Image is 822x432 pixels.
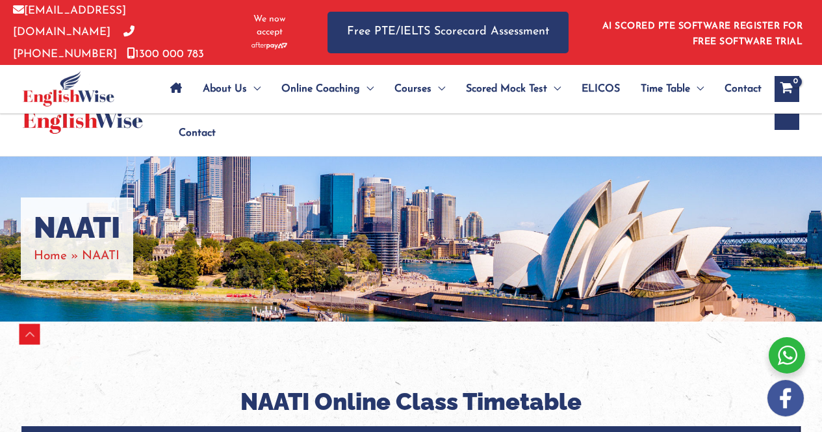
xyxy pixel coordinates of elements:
[571,66,630,112] a: ELICOS
[456,66,571,112] a: Scored Mock TestMenu Toggle
[767,380,804,416] img: white-facebook.png
[192,66,271,112] a: About UsMenu Toggle
[21,387,801,417] h2: NAATI Online Class Timetable
[34,250,67,262] a: Home
[82,250,120,262] span: NAATI
[168,110,216,156] a: Contact
[247,66,261,112] span: Menu Toggle
[203,66,247,112] span: About Us
[384,66,456,112] a: CoursesMenu Toggle
[431,66,445,112] span: Menu Toggle
[13,5,126,38] a: [EMAIL_ADDRESS][DOMAIN_NAME]
[244,13,295,39] span: We now accept
[34,246,120,267] nav: Breadcrumbs
[34,210,120,246] h1: NAATI
[714,66,762,112] a: Contact
[582,66,620,112] span: ELICOS
[690,66,704,112] span: Menu Toggle
[360,66,374,112] span: Menu Toggle
[160,66,762,112] nav: Site Navigation: Main Menu
[595,11,809,53] aside: Header Widget 1
[394,66,431,112] span: Courses
[281,66,360,112] span: Online Coaching
[602,21,803,47] a: AI SCORED PTE SOFTWARE REGISTER FOR FREE SOFTWARE TRIAL
[641,66,690,112] span: Time Table
[271,66,384,112] a: Online CoachingMenu Toggle
[328,12,569,53] a: Free PTE/IELTS Scorecard Assessment
[466,66,547,112] span: Scored Mock Test
[725,66,762,112] span: Contact
[179,110,216,156] span: Contact
[13,27,135,59] a: [PHONE_NUMBER]
[251,42,287,49] img: Afterpay-Logo
[775,76,799,102] a: View Shopping Cart, empty
[23,71,114,107] img: cropped-ew-logo
[547,66,561,112] span: Menu Toggle
[127,49,204,60] a: 1300 000 783
[630,66,714,112] a: Time TableMenu Toggle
